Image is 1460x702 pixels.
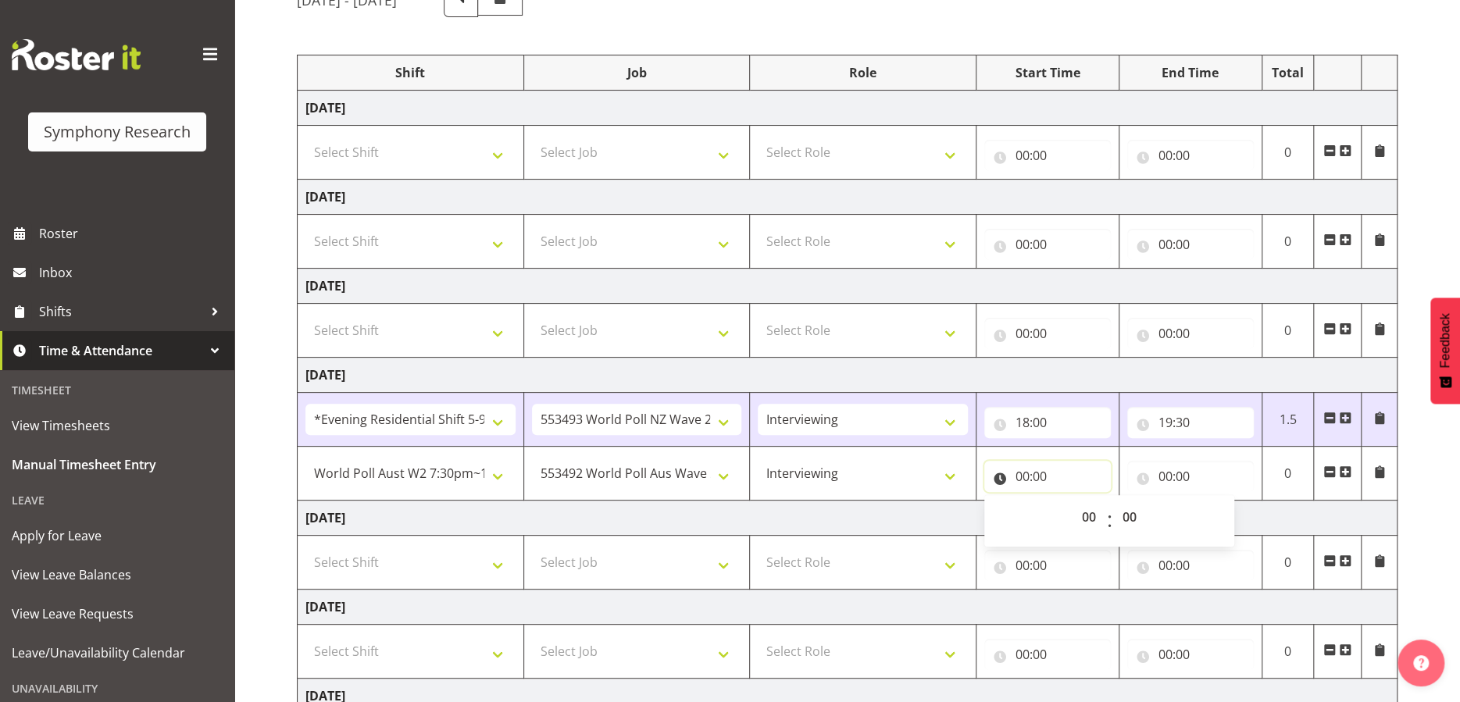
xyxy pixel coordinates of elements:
a: Leave/Unavailability Calendar [4,633,230,672]
input: Click to select... [1127,140,1254,171]
input: Click to select... [984,229,1111,260]
span: Roster [39,222,227,245]
input: Click to select... [1127,461,1254,492]
div: Role [758,63,968,82]
input: Click to select... [984,461,1111,492]
input: Click to select... [984,550,1111,581]
div: Symphony Research [44,120,191,144]
a: Apply for Leave [4,516,230,555]
div: Shift [305,63,516,82]
div: Start Time [984,63,1111,82]
td: 0 [1262,625,1314,679]
span: Inbox [39,261,227,284]
span: Manual Timesheet Entry [12,453,223,476]
td: [DATE] [298,91,1398,126]
td: [DATE] [298,180,1398,215]
img: Rosterit website logo [12,39,141,70]
span: View Timesheets [12,414,223,437]
td: 0 [1262,447,1314,501]
span: View Leave Requests [12,602,223,625]
input: Click to select... [984,639,1111,670]
div: Leave [4,484,230,516]
span: Shifts [39,300,203,323]
input: Click to select... [984,318,1111,349]
span: : [1106,501,1112,540]
img: help-xxl-2.png [1413,655,1429,671]
td: 0 [1262,126,1314,180]
span: View Leave Balances [12,563,223,586]
span: Time & Attendance [39,339,203,362]
div: Job [532,63,742,82]
td: [DATE] [298,501,1398,536]
input: Click to select... [984,140,1111,171]
div: Timesheet [4,374,230,406]
span: Leave/Unavailability Calendar [12,641,223,665]
input: Click to select... [1127,550,1254,581]
td: 0 [1262,536,1314,590]
td: [DATE] [298,269,1398,304]
span: Feedback [1438,313,1452,368]
input: Click to select... [1127,407,1254,438]
td: 0 [1262,304,1314,358]
div: End Time [1127,63,1254,82]
div: Total [1270,63,1306,82]
a: Manual Timesheet Entry [4,445,230,484]
a: View Leave Balances [4,555,230,594]
input: Click to select... [1127,318,1254,349]
button: Feedback - Show survey [1430,298,1460,404]
span: Apply for Leave [12,524,223,547]
a: View Timesheets [4,406,230,445]
a: View Leave Requests [4,594,230,633]
td: 0 [1262,215,1314,269]
input: Click to select... [1127,229,1254,260]
td: [DATE] [298,358,1398,393]
td: [DATE] [298,590,1398,625]
input: Click to select... [984,407,1111,438]
input: Click to select... [1127,639,1254,670]
td: 1.5 [1262,393,1314,447]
